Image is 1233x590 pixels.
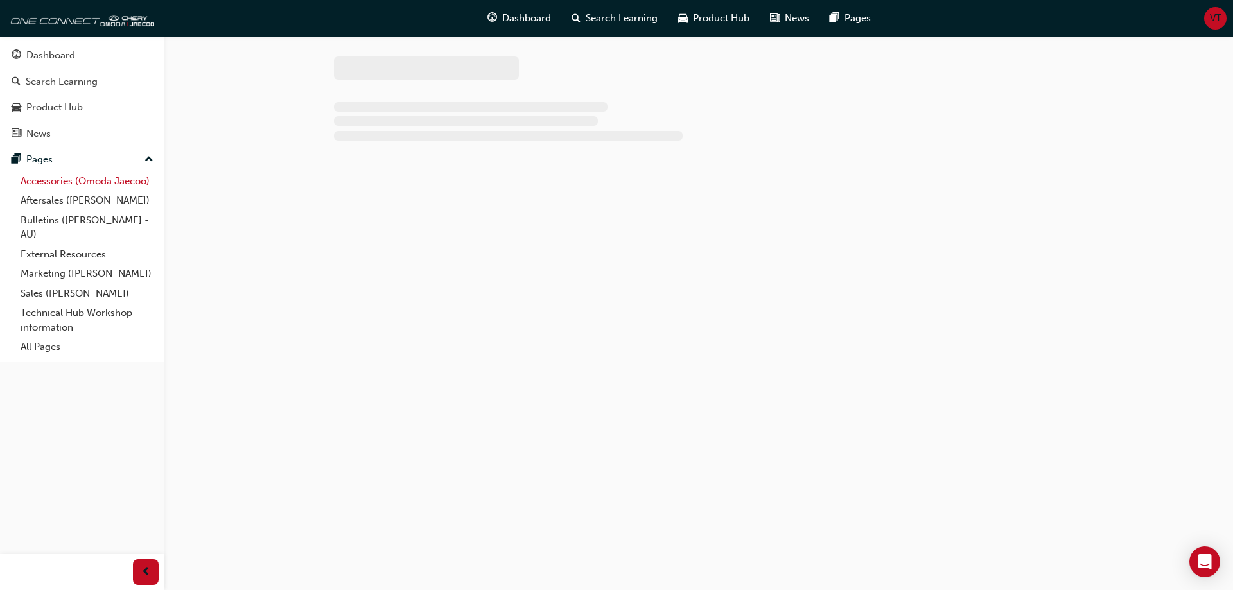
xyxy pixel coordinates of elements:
[12,128,21,140] span: news-icon
[15,337,159,357] a: All Pages
[1210,11,1221,26] span: VT
[15,245,159,265] a: External Resources
[12,102,21,114] span: car-icon
[12,50,21,62] span: guage-icon
[15,264,159,284] a: Marketing ([PERSON_NAME])
[693,11,749,26] span: Product Hub
[830,10,839,26] span: pages-icon
[760,5,819,31] a: news-iconNews
[5,96,159,119] a: Product Hub
[12,154,21,166] span: pages-icon
[5,70,159,94] a: Search Learning
[15,284,159,304] a: Sales ([PERSON_NAME])
[561,5,668,31] a: search-iconSearch Learning
[1189,546,1220,577] div: Open Intercom Messenger
[5,122,159,146] a: News
[12,76,21,88] span: search-icon
[15,191,159,211] a: Aftersales ([PERSON_NAME])
[770,10,780,26] span: news-icon
[5,148,159,171] button: Pages
[668,5,760,31] a: car-iconProduct Hub
[844,11,871,26] span: Pages
[15,303,159,337] a: Technical Hub Workshop information
[487,10,497,26] span: guage-icon
[819,5,881,31] a: pages-iconPages
[26,74,98,89] div: Search Learning
[141,564,151,580] span: prev-icon
[144,152,153,168] span: up-icon
[26,152,53,167] div: Pages
[572,10,581,26] span: search-icon
[678,10,688,26] span: car-icon
[1204,7,1227,30] button: VT
[15,171,159,191] a: Accessories (Omoda Jaecoo)
[26,48,75,63] div: Dashboard
[785,11,809,26] span: News
[5,44,159,67] a: Dashboard
[6,5,154,31] img: oneconnect
[477,5,561,31] a: guage-iconDashboard
[26,126,51,141] div: News
[5,41,159,148] button: DashboardSearch LearningProduct HubNews
[586,11,658,26] span: Search Learning
[502,11,551,26] span: Dashboard
[26,100,83,115] div: Product Hub
[15,211,159,245] a: Bulletins ([PERSON_NAME] - AU)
